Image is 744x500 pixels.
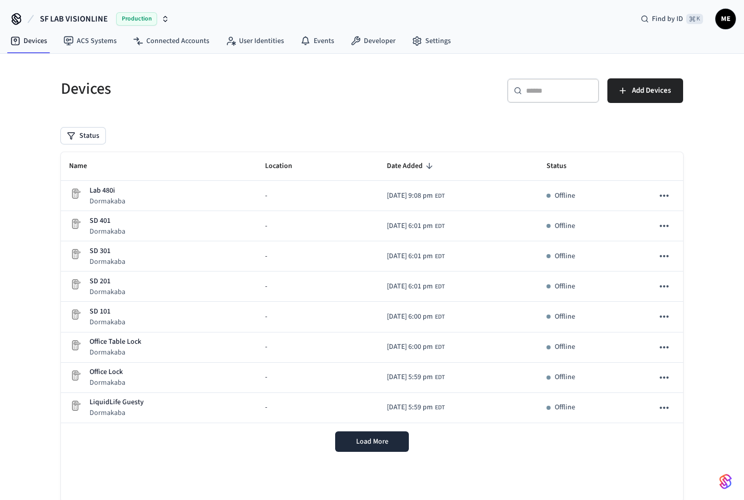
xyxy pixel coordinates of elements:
[90,185,125,196] p: Lab 480i
[435,282,445,291] span: EDT
[2,32,55,50] a: Devices
[116,12,157,26] span: Production
[55,32,125,50] a: ACS Systems
[90,257,125,267] p: Dormakaba
[265,191,267,201] span: -
[342,32,404,50] a: Developer
[69,187,81,200] img: Placeholder Lock Image
[69,158,100,174] span: Name
[265,311,267,322] span: -
[632,84,671,97] span: Add Devices
[335,431,409,452] button: Load More
[435,252,445,261] span: EDT
[387,281,445,292] div: America/New_York
[652,14,683,24] span: Find by ID
[265,251,267,262] span: -
[387,191,445,201] div: America/New_York
[555,342,575,352] p: Offline
[69,400,81,412] img: Placeholder Lock Image
[90,378,125,388] p: Dormakaba
[90,337,141,347] p: Office Table Lock
[40,13,108,25] span: SF LAB VISIONLINE
[555,281,575,292] p: Offline
[90,367,125,378] p: Office Lock
[61,152,683,423] table: sticky table
[387,251,433,262] span: [DATE] 6:01 pm
[90,276,125,287] p: SD 201
[90,408,144,418] p: Dormakaba
[90,216,125,226] p: SD 401
[217,32,292,50] a: User Identities
[555,191,575,201] p: Offline
[90,196,125,206] p: Dormakaba
[435,403,445,412] span: EDT
[90,306,125,317] p: SD 101
[387,372,445,383] div: America/New_York
[387,251,445,262] div: America/New_York
[69,248,81,260] img: Placeholder Lock Image
[69,308,81,321] img: Placeholder Lock Image
[686,14,703,24] span: ⌘ K
[90,287,125,297] p: Dormakaba
[265,372,267,383] span: -
[265,158,305,174] span: Location
[716,10,735,28] span: ME
[387,221,445,232] div: America/New_York
[90,397,144,408] p: LiquidLife Guesty
[387,191,433,201] span: [DATE] 9:08 pm
[265,342,267,352] span: -
[387,281,433,292] span: [DATE] 6:01 pm
[90,226,125,237] p: Dormakaba
[265,402,267,413] span: -
[555,311,575,322] p: Offline
[632,10,711,28] div: Find by ID⌘ K
[387,372,433,383] span: [DATE] 5:59 pm
[555,402,575,413] p: Offline
[69,339,81,351] img: Placeholder Lock Image
[125,32,217,50] a: Connected Accounts
[387,221,433,232] span: [DATE] 6:01 pm
[435,192,445,201] span: EDT
[435,373,445,382] span: EDT
[555,251,575,262] p: Offline
[404,32,459,50] a: Settings
[555,372,575,383] p: Offline
[546,158,580,174] span: Status
[387,402,445,413] div: America/New_York
[265,221,267,232] span: -
[435,343,445,352] span: EDT
[387,311,433,322] span: [DATE] 6:00 pm
[292,32,342,50] a: Events
[387,311,445,322] div: America/New_York
[90,246,125,257] p: SD 301
[69,369,81,382] img: Placeholder Lock Image
[69,218,81,230] img: Placeholder Lock Image
[387,402,433,413] span: [DATE] 5:59 pm
[387,342,445,352] div: America/New_York
[607,78,683,103] button: Add Devices
[435,222,445,231] span: EDT
[387,342,433,352] span: [DATE] 6:00 pm
[719,473,732,490] img: SeamLogoGradient.69752ec5.svg
[555,221,575,232] p: Offline
[90,317,125,327] p: Dormakaba
[265,281,267,292] span: -
[387,158,436,174] span: Date Added
[61,128,105,144] button: Status
[90,347,141,358] p: Dormakaba
[356,436,388,447] span: Load More
[715,9,736,29] button: ME
[435,312,445,322] span: EDT
[61,78,366,99] h5: Devices
[69,278,81,290] img: Placeholder Lock Image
